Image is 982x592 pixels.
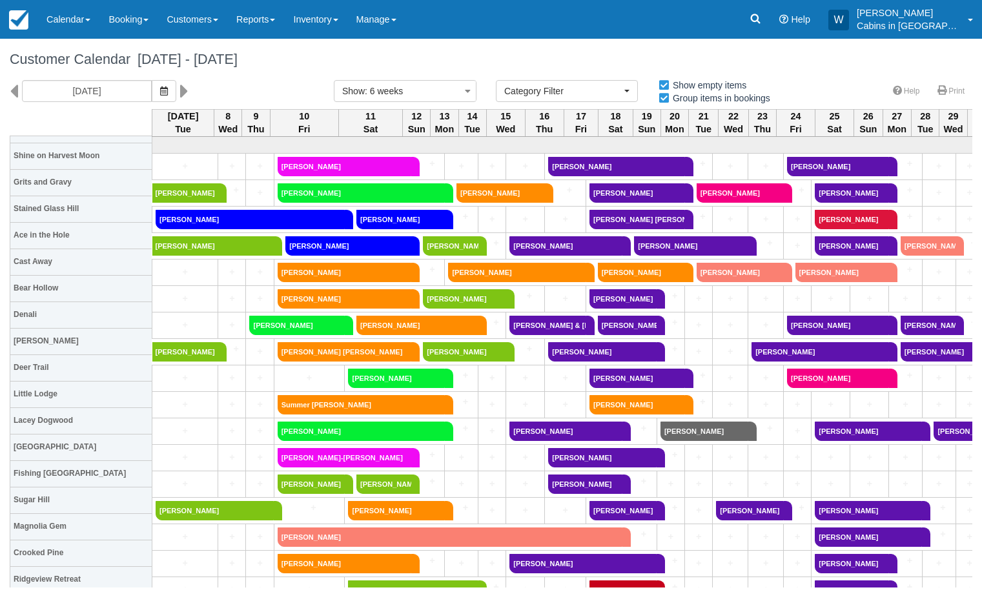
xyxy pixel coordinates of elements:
a: + [218,342,243,356]
a: + [509,398,541,411]
a: [PERSON_NAME] [589,395,684,414]
th: 18 Sat [598,109,633,136]
a: [PERSON_NAME] [815,236,889,256]
a: + [221,424,242,438]
a: + [752,530,780,544]
a: + [889,210,919,223]
a: + [854,477,885,491]
a: [PERSON_NAME] [423,289,506,309]
a: + [411,157,441,170]
a: + [959,477,980,491]
img: checkfront-main-nav-mini-logo.png [9,10,28,30]
a: + [156,292,214,305]
a: + [752,318,780,332]
a: + [926,292,952,305]
a: + [221,159,242,173]
a: + [926,556,952,570]
a: + [688,530,709,544]
th: 10 Fri [270,109,338,136]
span: Show [342,86,365,96]
a: [PERSON_NAME] [348,369,444,388]
a: + [249,159,270,173]
a: + [622,475,653,488]
a: [PERSON_NAME] [PERSON_NAME] [278,342,412,362]
a: + [156,159,214,173]
a: + [249,451,270,464]
a: + [482,371,502,385]
th: 19 Sun [633,109,660,136]
a: + [959,265,980,279]
a: + [445,395,475,409]
a: + [716,212,744,226]
a: [PERSON_NAME] [697,263,784,282]
a: + [482,504,502,517]
a: + [889,263,919,276]
a: [PERSON_NAME] [509,554,657,573]
a: [PERSON_NAME] [716,501,783,520]
a: + [787,398,808,411]
a: + [889,157,919,170]
a: + [657,501,681,515]
a: + [249,292,270,305]
a: + [716,530,744,544]
a: + [657,342,681,356]
a: + [249,530,270,544]
a: + [622,422,653,435]
a: + [926,371,952,385]
a: [PERSON_NAME] [787,369,889,388]
a: [PERSON_NAME] [156,501,274,520]
a: + [685,395,710,409]
a: [PERSON_NAME] [548,342,657,362]
a: [PERSON_NAME] [795,263,889,282]
a: + [156,371,214,385]
span: : 6 weeks [365,86,403,96]
a: + [854,292,885,305]
a: + [752,212,780,226]
th: 13 Mon [431,109,458,136]
a: + [959,212,980,226]
a: + [548,292,582,305]
th: 15 Wed [486,109,525,136]
button: Category Filter [496,80,638,102]
div: W [828,10,849,30]
span: Category Filter [504,85,621,97]
a: + [748,236,780,250]
a: + [548,212,582,226]
a: + [660,530,681,544]
a: [PERSON_NAME] [589,183,684,203]
a: + [748,422,780,435]
a: + [685,369,710,382]
a: [PERSON_NAME] [548,448,657,467]
a: + [926,477,952,491]
a: [PERSON_NAME] [660,422,748,441]
a: + [509,477,541,491]
a: + [784,183,808,197]
a: + [156,398,214,411]
a: [PERSON_NAME] [752,342,889,362]
a: + [482,424,502,438]
a: + [787,212,808,226]
th: 26 Sun [854,109,883,136]
a: [PERSON_NAME] [348,501,444,520]
a: + [657,289,681,303]
i: Help [779,15,788,24]
a: [PERSON_NAME] [787,157,889,176]
a: + [445,422,475,435]
a: + [278,371,342,385]
a: + [889,554,919,567]
a: + [411,554,441,567]
a: + [752,371,780,385]
a: + [509,159,541,173]
a: + [156,424,214,438]
a: [PERSON_NAME] [787,316,889,335]
a: [PERSON_NAME] [423,342,506,362]
label: Show empty items [658,76,755,95]
a: + [156,318,214,332]
a: [PERSON_NAME] [901,236,956,256]
th: [DATE] Tue [152,109,214,136]
a: [PERSON_NAME] [152,236,274,256]
a: + [688,451,709,464]
a: + [922,501,952,515]
span: Help [791,14,810,25]
a: + [926,265,952,279]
